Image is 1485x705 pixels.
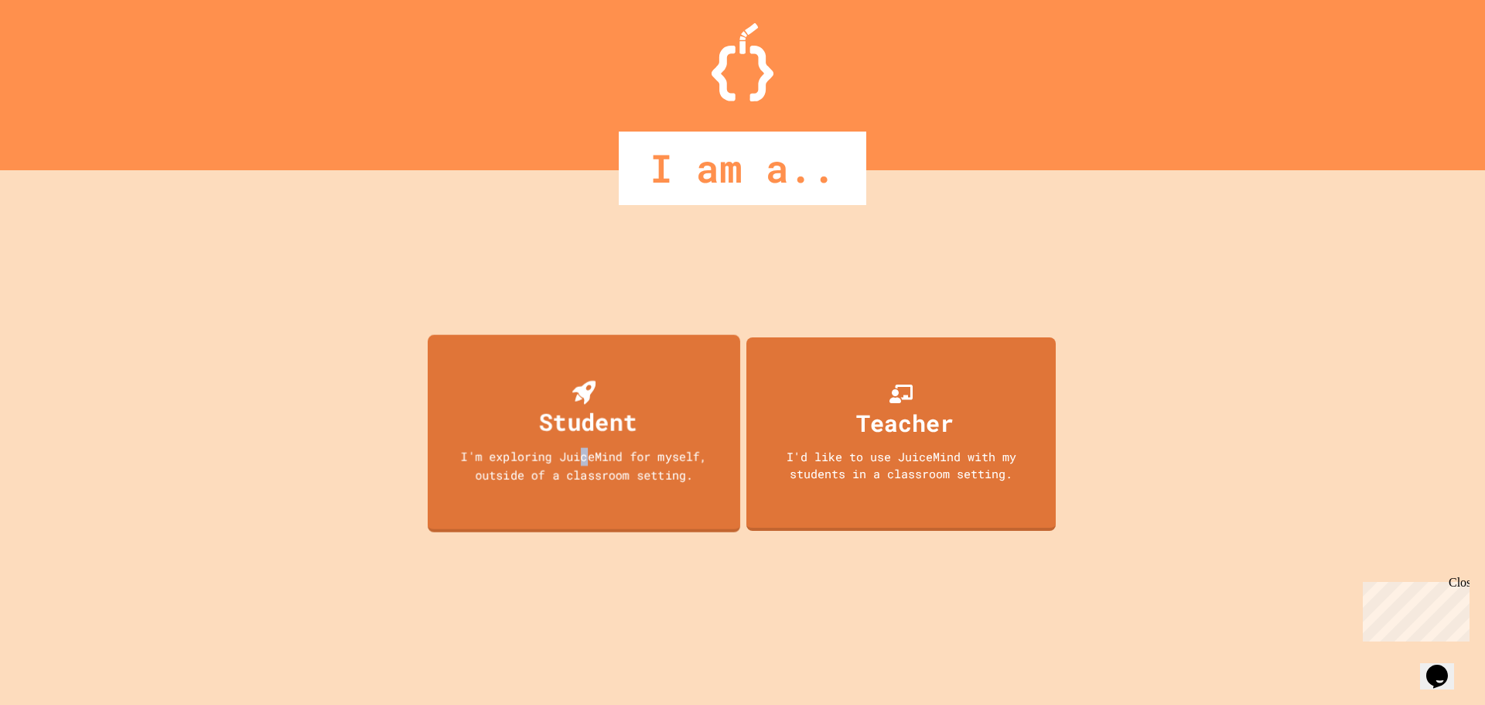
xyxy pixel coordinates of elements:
div: I'm exploring JuiceMind for myself, outside of a classroom setting. [443,447,725,483]
div: I am a.. [619,132,866,205]
iframe: chat widget [1357,576,1470,642]
div: Teacher [856,406,954,440]
div: Student [538,404,637,440]
img: Logo.svg [712,23,773,101]
div: Chat with us now!Close [6,6,107,98]
iframe: chat widget [1420,643,1470,690]
div: I'd like to use JuiceMind with my students in a classroom setting. [762,448,1040,483]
